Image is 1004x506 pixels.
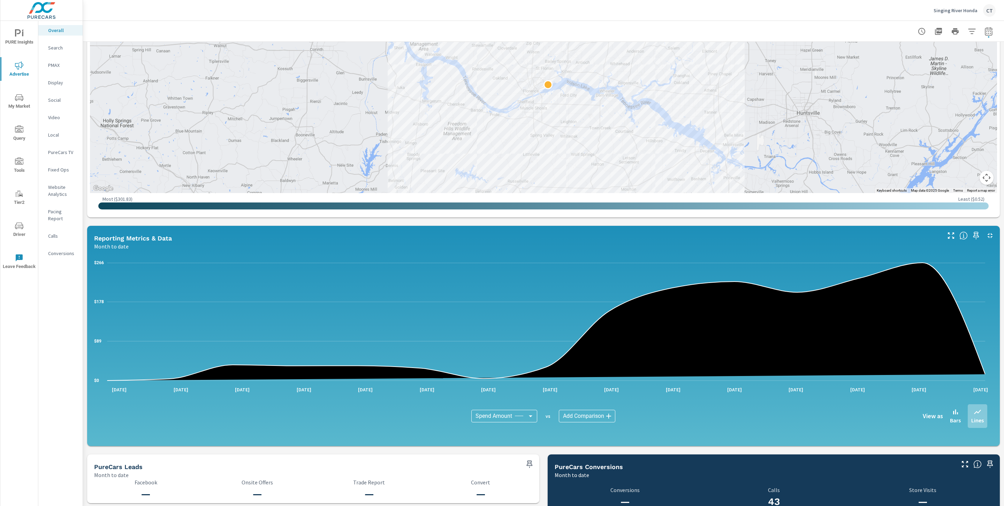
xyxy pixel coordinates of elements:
div: Calls [38,231,83,241]
p: [DATE] [599,386,624,393]
span: Understand conversion over the selected time range. [973,460,982,468]
a: Open this area in Google Maps (opens a new window) [92,184,115,193]
p: vs [537,413,559,419]
div: nav menu [0,21,38,277]
p: [DATE] [169,386,193,393]
span: Tools [2,158,36,175]
div: Local [38,130,83,140]
p: [DATE] [661,386,685,393]
p: Local [48,131,77,138]
h3: — [94,488,197,500]
p: [DATE] [538,386,562,393]
img: Google [92,184,115,193]
p: PMAX [48,62,77,69]
div: PureCars TV [38,147,83,158]
p: Pacing Report [48,208,77,222]
span: Save this to your personalized report [984,459,996,470]
p: Calls [48,232,77,239]
div: Overall [38,25,83,36]
p: Month to date [94,471,129,479]
p: Facebook [94,479,197,485]
p: Month to date [94,242,129,251]
h6: View as [923,413,943,420]
p: [DATE] [722,386,747,393]
button: "Export Report to PDF" [931,24,945,38]
p: [DATE] [230,386,254,393]
h5: PureCars Leads [94,463,143,470]
span: Spend Amount [476,413,512,420]
text: $266 [94,260,104,265]
p: Search [48,44,77,51]
text: $0 [94,378,99,383]
span: Tier2 [2,190,36,207]
div: Website Analytics [38,182,83,199]
a: Report a map error [967,189,995,192]
p: Video [48,114,77,121]
h5: PureCars Conversions [555,463,623,470]
p: Onsite Offers [206,479,309,485]
p: Overall [48,27,77,34]
p: [DATE] [415,386,439,393]
span: Save this to your personalized report [971,230,982,241]
p: Month to date [555,471,589,479]
p: [DATE] [968,386,993,393]
p: Social [48,97,77,103]
span: Driver [2,222,36,239]
div: Fixed Ops [38,164,83,175]
p: Store Visits [848,487,997,493]
p: Display [48,79,77,86]
p: Fixed Ops [48,166,77,173]
h3: — [206,488,309,500]
text: $89 [94,339,101,344]
p: Convert [429,479,532,485]
p: Conversions [48,250,77,257]
p: Conversions [555,487,695,493]
span: Query [2,125,36,143]
span: PURE Insights [2,29,36,46]
button: Map camera controls [980,171,994,185]
span: Add Comparison [563,413,604,420]
button: Make Fullscreen [959,459,971,470]
p: PureCars TV [48,149,77,156]
button: Apply Filters [965,24,979,38]
button: Make Fullscreen [945,230,957,241]
span: Leave Feedback [2,254,36,271]
p: Lines [971,416,984,424]
div: Add Comparison [559,410,615,422]
p: Bars [950,416,961,424]
div: Social [38,95,83,105]
a: Terms (opens in new tab) [953,189,963,192]
span: My Market [2,93,36,110]
h5: Reporting Metrics & Data [94,235,172,242]
h3: — [318,488,421,500]
p: [DATE] [476,386,501,393]
p: Calls [703,487,844,493]
p: [DATE] [845,386,870,393]
button: Select Date Range [982,24,996,38]
div: Display [38,77,83,88]
div: Spend Amount [471,410,537,422]
p: [DATE] [292,386,316,393]
button: Print Report [948,24,962,38]
p: [DATE] [353,386,378,393]
span: Understand performance data overtime and see how metrics compare to each other. [959,231,968,240]
div: Conversions [38,248,83,259]
span: Advertise [2,61,36,78]
div: Video [38,112,83,123]
p: Most ( $301.83 ) [102,196,132,202]
p: [DATE] [784,386,808,393]
p: Singing River Honda [934,7,978,14]
div: PMAX [38,60,83,70]
div: CT [983,4,996,17]
p: [DATE] [107,386,131,393]
p: Trade Report [318,479,421,485]
button: Keyboard shortcuts [877,188,907,193]
span: Save this to your personalized report [524,459,535,470]
p: Website Analytics [48,184,77,198]
p: Least ( $0.52 ) [958,196,984,202]
button: Minimize Widget [984,230,996,241]
div: Search [38,43,83,53]
h3: — [429,488,532,500]
span: Map data ©2025 Google [911,189,949,192]
text: $178 [94,299,104,304]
